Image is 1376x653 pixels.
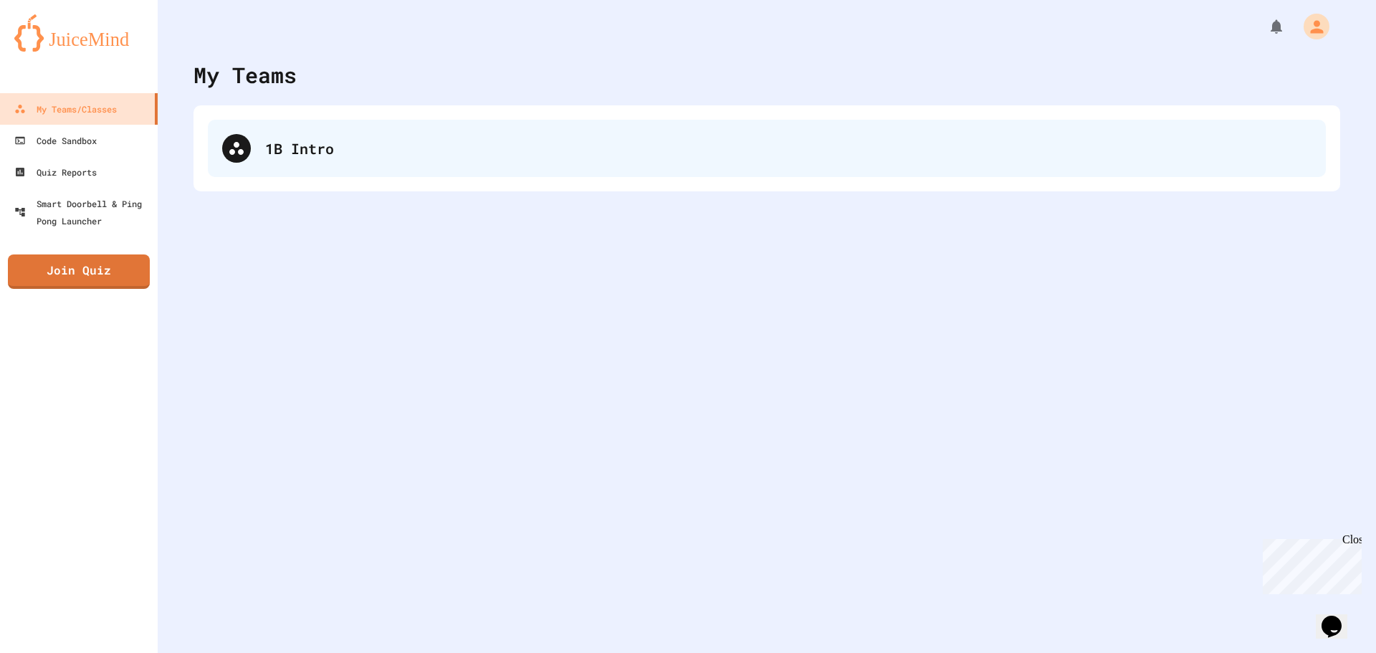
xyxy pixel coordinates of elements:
iframe: chat widget [1316,596,1362,639]
div: My Teams [193,59,297,91]
div: My Account [1289,10,1333,43]
a: Join Quiz [8,254,150,289]
div: Chat with us now!Close [6,6,99,91]
div: Quiz Reports [14,163,97,181]
div: 1B Intro [208,120,1326,177]
div: Code Sandbox [14,132,97,149]
img: logo-orange.svg [14,14,143,52]
div: My Teams/Classes [14,100,117,118]
div: My Notifications [1241,14,1289,39]
iframe: chat widget [1257,533,1362,594]
div: 1B Intro [265,138,1311,159]
div: Smart Doorbell & Ping Pong Launcher [14,195,152,229]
